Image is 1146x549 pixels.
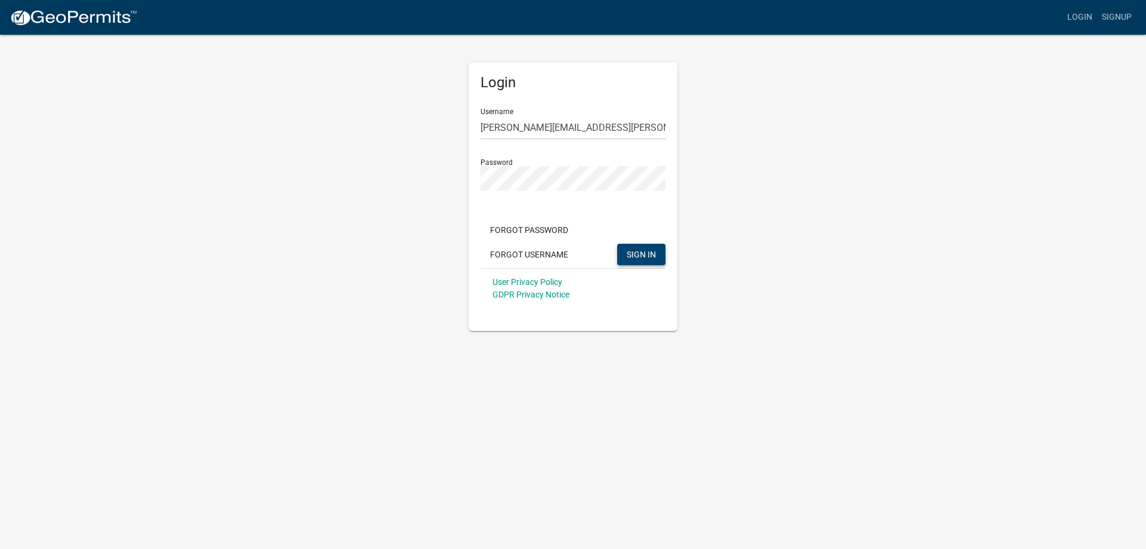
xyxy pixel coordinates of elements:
[492,290,569,299] a: GDPR Privacy Notice
[492,277,562,287] a: User Privacy Policy
[1097,6,1136,29] a: Signup
[480,244,578,265] button: Forgot Username
[617,244,666,265] button: SIGN IN
[1062,6,1097,29] a: Login
[480,74,666,91] h5: Login
[480,219,578,241] button: Forgot Password
[627,249,656,259] span: SIGN IN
